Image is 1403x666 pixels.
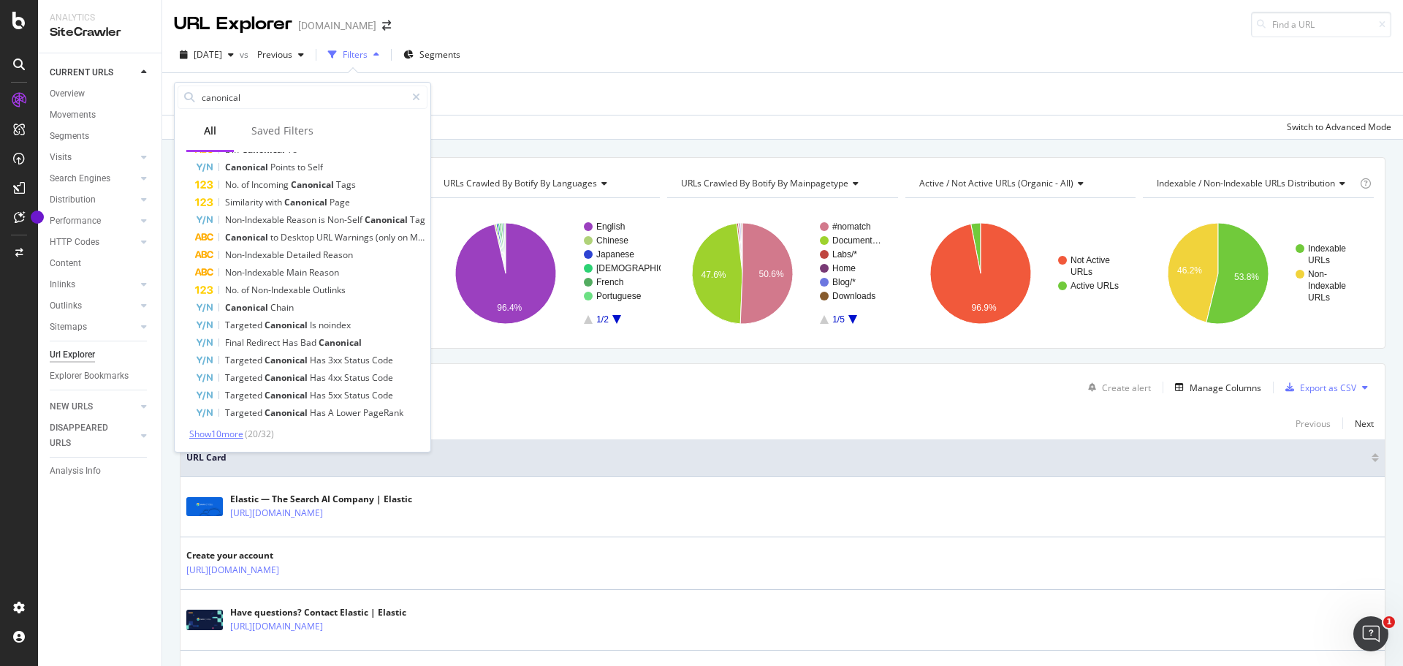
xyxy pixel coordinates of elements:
span: Code [372,389,393,401]
a: Performance [50,213,137,229]
button: Create alert [1082,376,1151,399]
div: SiteCrawler [50,24,150,41]
span: Detailed [286,249,323,261]
a: Explorer Bookmarks [50,368,151,384]
span: Canonical [225,231,270,243]
text: Japanese [596,249,634,260]
text: URLs [1071,267,1092,277]
span: Lower [336,406,363,419]
button: Switch to Advanced Mode [1281,116,1391,139]
span: Self [308,161,323,173]
div: Visits [50,150,72,165]
text: Portuguese [596,291,642,301]
span: Status [344,354,372,366]
span: Outlinks [313,284,346,296]
span: Canonical [365,213,410,226]
span: Show 10 more [189,428,243,440]
span: No. [225,178,241,191]
div: [DOMAIN_NAME] [298,18,376,33]
div: Analytics [50,12,150,24]
div: Movements [50,107,96,123]
span: 1 [1383,616,1395,628]
img: main image [186,497,223,516]
div: Outlinks [50,298,82,314]
div: Export as CSV [1300,382,1356,394]
span: Code [372,371,393,384]
a: Overview [50,86,151,102]
span: Canonical [225,161,270,173]
span: Main [286,266,309,279]
text: 1/2 [596,314,609,325]
h4: URLs Crawled By Botify By mainpagetype [678,172,885,195]
h4: URLs Crawled By Botify By languages [441,172,647,195]
div: A chart. [1143,210,1372,337]
text: Downloads [832,291,875,301]
span: Desktop [281,231,316,243]
div: Search Engines [50,171,110,186]
svg: A chart. [430,210,661,337]
span: Non-Indexable [251,284,313,296]
h4: Indexable / Non-Indexable URLs Distribution [1154,172,1357,195]
div: Saved Filters [251,124,313,138]
span: URLs Crawled By Botify By languages [444,177,597,189]
span: Reason [309,266,339,279]
div: Have questions? Contact Elastic | Elastic [230,606,406,619]
a: Inlinks [50,277,137,292]
a: CURRENT URLS [50,65,137,80]
text: 53.8% [1234,272,1259,282]
div: Content [50,256,81,271]
a: NEW URLS [50,399,137,415]
div: DISAPPEARED URLS [50,420,123,451]
button: Filters [322,43,385,67]
span: 3xx [328,354,344,366]
text: 1/5 [832,314,845,325]
span: Targeted [225,319,265,331]
span: Targeted [225,354,265,366]
span: 2025 Aug. 7th [194,48,222,61]
span: Is [310,319,319,331]
span: Reason [323,249,353,261]
a: Visits [50,150,137,165]
img: main image [186,610,223,630]
text: URLs [1308,255,1330,265]
span: A [328,406,336,419]
div: Previous [1296,417,1331,430]
span: Non-Indexable [225,266,286,279]
div: Url Explorer [50,347,95,363]
span: No. [225,284,241,296]
a: HTTP Codes [50,235,137,250]
div: NEW URLS [50,399,93,415]
svg: A chart. [667,210,896,337]
span: Has [310,406,328,419]
div: A chart. [905,210,1134,337]
span: Redirect [246,336,282,349]
span: with [265,196,284,208]
span: Code [372,354,393,366]
input: Find a URL [1251,12,1391,37]
span: Similarity [225,196,265,208]
text: Active URLs [1071,281,1119,291]
div: Elastic — The Search AI Company | Elastic [230,493,412,506]
text: 46.2% [1177,265,1202,276]
iframe: Intercom live chat [1353,616,1388,651]
a: Analysis Info [50,463,151,479]
span: Canonical [291,178,336,191]
span: Canonical [284,196,330,208]
div: Filters [343,48,368,61]
text: 96.9% [971,303,996,313]
button: Next [1355,415,1374,432]
div: Inlinks [50,277,75,292]
text: Home [832,263,856,273]
span: Has [310,354,328,366]
div: Overview [50,86,85,102]
text: Non- [1308,269,1327,279]
span: to [297,161,308,173]
button: Previous [1296,415,1331,432]
div: Tooltip anchor [31,211,44,224]
div: Next [1355,417,1374,430]
span: Canonical [225,301,270,314]
span: Final [225,336,246,349]
span: Incoming [251,178,291,191]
